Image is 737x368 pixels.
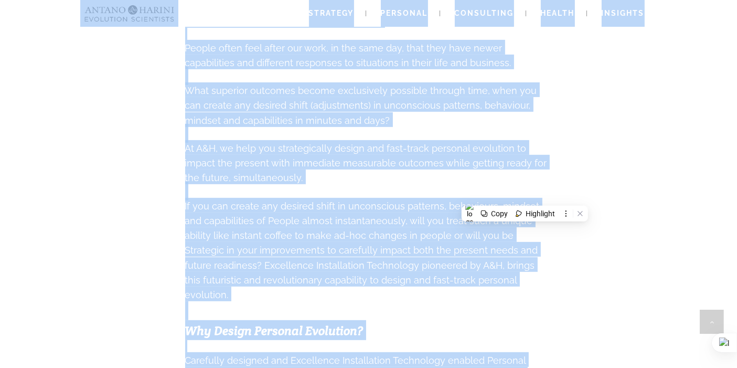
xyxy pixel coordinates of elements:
span: Strategy [309,9,354,17]
span: Personal [381,9,428,17]
span: Why Design Personal Evolution? [185,323,364,339]
span: At A&H, we help you strategically design and fast-track personal evolution to impact the present ... [185,143,547,183]
span: Health [541,9,575,17]
span: Consulting [455,9,514,17]
span: What superior outcomes become exclusively possible through time, when you can create any desired ... [185,85,537,125]
span: If you can create any desired shift in unconscious patterns, behaviours, mindset and capabilities... [185,201,540,300]
span: People often feel after our work, in the same day, that they have newer capabilities and differen... [185,43,511,68]
span: Insights [602,9,645,17]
